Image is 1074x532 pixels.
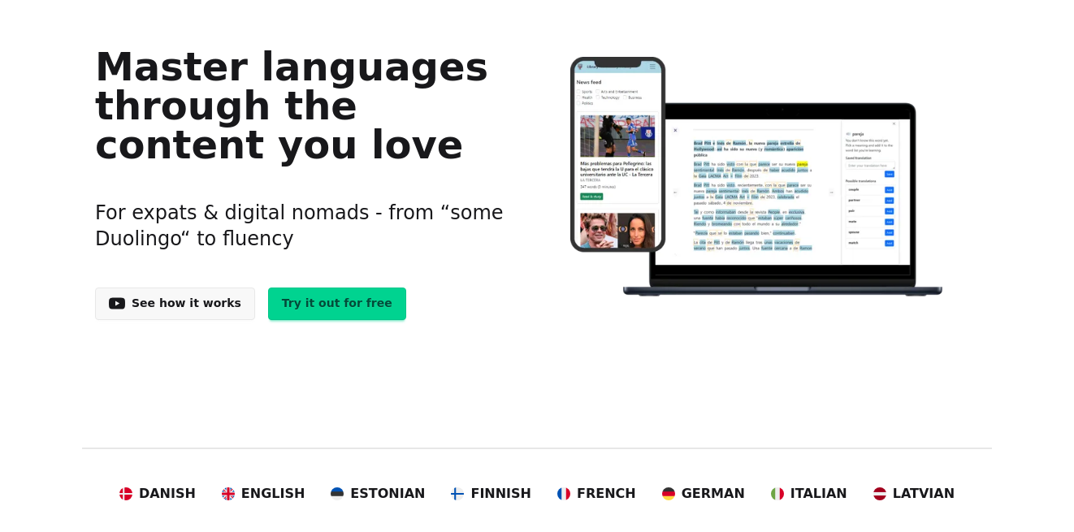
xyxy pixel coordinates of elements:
a: Finnish [451,484,531,504]
a: English [222,484,305,504]
span: Estonian [350,484,425,504]
a: Latvian [873,484,955,504]
span: French [577,484,636,504]
span: Latvian [893,484,955,504]
span: Italian [790,484,847,504]
a: French [557,484,636,504]
a: Estonian [331,484,425,504]
span: Finnish [470,484,531,504]
a: Danish [119,484,196,504]
span: Danish [139,484,196,504]
a: German [662,484,745,504]
a: See how it works [95,288,255,320]
a: Italian [771,484,847,504]
span: English [241,484,305,504]
h1: Master languages through the content you love [95,47,512,164]
img: Learn languages online [538,57,979,300]
h3: For expats & digital nomads - from “some Duolingo“ to fluency [95,180,512,271]
span: German [682,484,745,504]
a: Try it out for free [268,288,406,320]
